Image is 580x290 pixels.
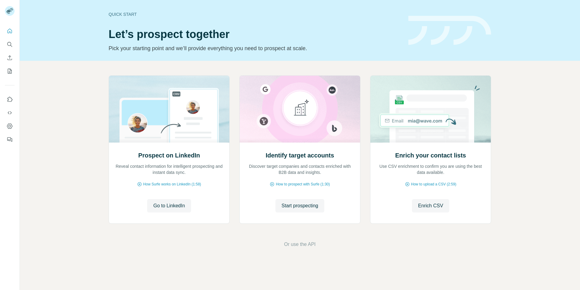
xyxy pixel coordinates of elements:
button: Enrich CSV [5,52,15,63]
button: Use Surfe on LinkedIn [5,94,15,105]
button: My lists [5,66,15,77]
img: Identify target accounts [239,76,360,143]
span: How to prospect with Surfe (1:30) [276,181,330,187]
img: Enrich your contact lists [370,76,491,143]
h2: Identify target accounts [266,151,334,160]
p: Use CSV enrichment to confirm you are using the best data available. [376,163,485,175]
span: Enrich CSV [418,202,443,209]
span: Go to LinkedIn [153,202,185,209]
span: How to upload a CSV (2:59) [411,181,456,187]
p: Discover target companies and contacts enriched with B2B data and insights. [246,163,354,175]
p: Reveal contact information for intelligent prospecting and instant data sync. [115,163,223,175]
span: How Surfe works on LinkedIn (1:58) [143,181,201,187]
button: Start prospecting [275,199,324,212]
h1: Let’s prospect together [109,28,401,40]
button: Dashboard [5,121,15,132]
span: Start prospecting [282,202,318,209]
button: Go to LinkedIn [147,199,191,212]
button: Feedback [5,134,15,145]
button: Search [5,39,15,50]
button: Quick start [5,26,15,36]
button: Or use the API [284,241,315,248]
img: Prospect on LinkedIn [109,76,230,143]
h2: Prospect on LinkedIn [138,151,200,160]
button: Enrich CSV [412,199,449,212]
h2: Enrich your contact lists [395,151,466,160]
button: Use Surfe API [5,107,15,118]
p: Pick your starting point and we’ll provide everything you need to prospect at scale. [109,44,401,53]
div: Quick start [109,11,401,17]
img: banner [408,16,491,45]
